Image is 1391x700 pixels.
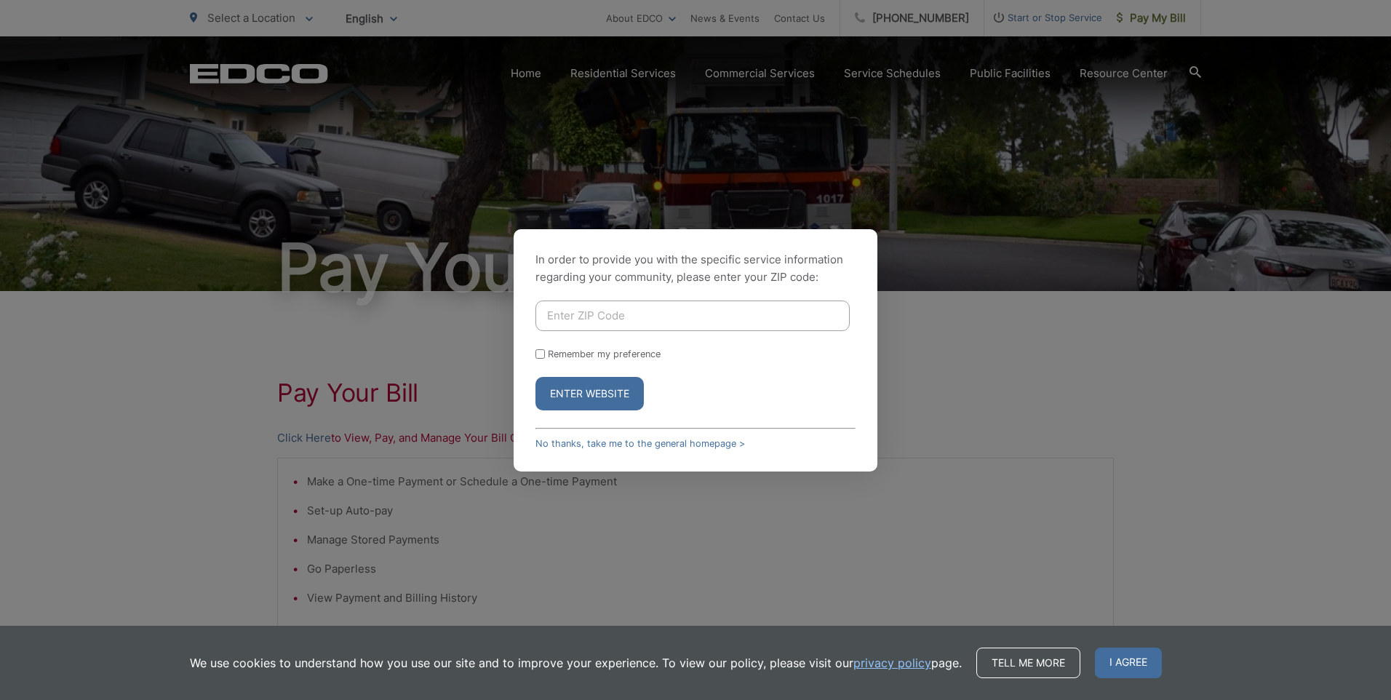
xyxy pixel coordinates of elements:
[853,654,931,672] a: privacy policy
[548,349,661,359] label: Remember my preference
[190,654,962,672] p: We use cookies to understand how you use our site and to improve your experience. To view our pol...
[535,438,745,449] a: No thanks, take me to the general homepage >
[976,648,1080,678] a: Tell me more
[535,301,850,331] input: Enter ZIP Code
[535,377,644,410] button: Enter Website
[1095,648,1162,678] span: I agree
[535,251,856,286] p: In order to provide you with the specific service information regarding your community, please en...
